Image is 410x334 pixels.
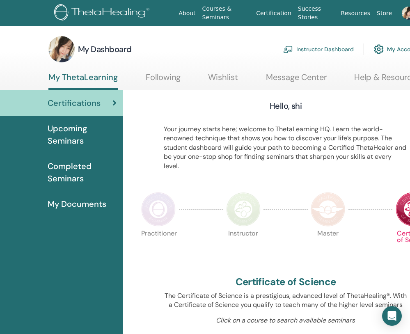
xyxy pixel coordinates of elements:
img: chalkboard-teacher.svg [283,46,293,53]
img: logo.png [54,4,152,23]
span: Completed Seminars [48,160,117,185]
a: My ThetaLearning [48,72,118,90]
p: Your journey starts here; welcome to ThetaLearning HQ. Learn the world-renowned technique that sh... [164,125,408,171]
p: The Certificate of Science is a prestigious, advanced level of ThetaHealing®. With a Certificate ... [164,291,408,310]
p: Practitioner [141,230,176,265]
span: Upcoming Seminars [48,122,117,147]
h3: My Dashboard [78,43,132,55]
a: About [175,6,199,21]
a: Message Center [266,72,327,88]
h3: Hello, shi [270,100,302,112]
h2: Certificate of Science [236,276,336,288]
a: Courses & Seminars [199,1,253,25]
p: Click on a course to search available seminars [164,316,408,325]
p: Master [311,230,345,265]
a: Resources [338,6,374,21]
span: My Documents [48,198,106,210]
div: Open Intercom Messenger [382,306,402,326]
a: Following [146,72,181,88]
span: Certifications [48,97,101,109]
p: Instructor [226,230,261,265]
img: default.jpg [48,36,75,62]
a: Store [373,6,395,21]
a: Success Stories [295,1,338,25]
a: Certification [253,6,294,21]
img: Instructor [226,192,261,226]
a: Instructor Dashboard [283,40,354,58]
img: Practitioner [141,192,176,226]
img: Master [311,192,345,226]
a: Wishlist [208,72,238,88]
img: cog.svg [374,42,384,56]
